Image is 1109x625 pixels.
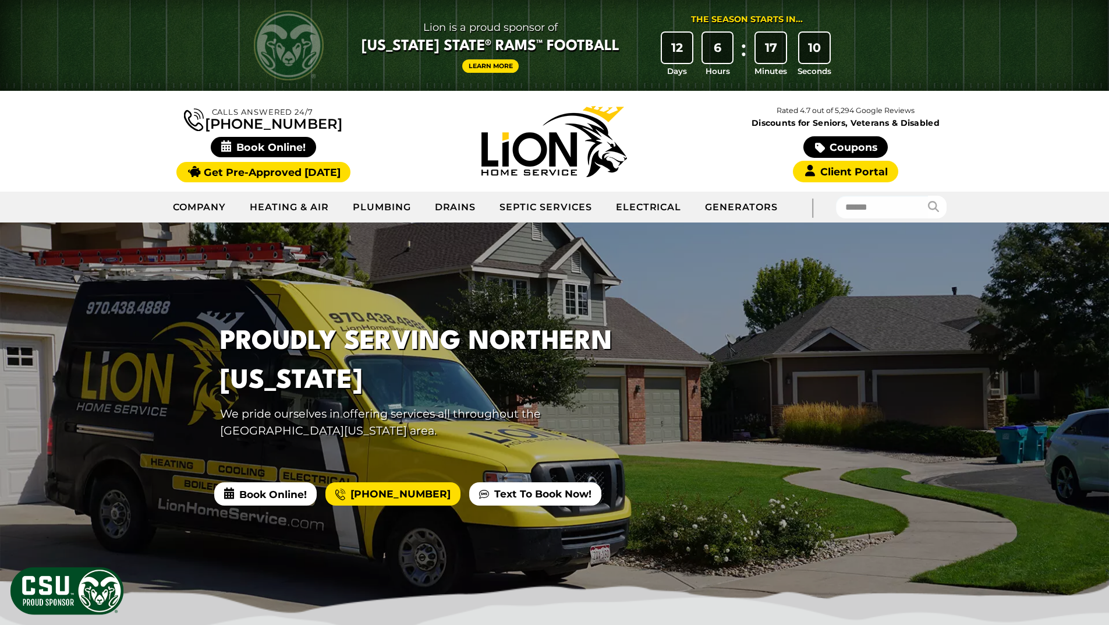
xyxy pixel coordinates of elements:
[667,65,687,77] span: Days
[798,65,831,77] span: Seconds
[793,161,898,182] a: Client Portal
[9,566,125,616] img: CSU Sponsor Badge
[803,136,887,158] a: Coupons
[604,193,694,222] a: Electrical
[211,137,316,157] span: Book Online!
[703,119,989,127] span: Discounts for Seniors, Veterans & Disabled
[700,104,991,117] p: Rated 4.7 out of 5,294 Google Reviews
[691,13,803,26] div: The Season Starts in...
[469,482,601,506] a: Text To Book Now!
[184,106,342,131] a: [PHONE_NUMBER]
[481,106,627,177] img: Lion Home Service
[488,193,604,222] a: Septic Services
[789,192,836,223] div: |
[238,193,341,222] a: Heating & Air
[161,193,239,222] a: Company
[362,18,619,37] span: Lion is a proud sponsor of
[220,405,644,439] p: We pride ourselves in offering services all throughout the [GEOGRAPHIC_DATA][US_STATE] area.
[799,33,830,63] div: 10
[693,193,789,222] a: Generators
[754,65,787,77] span: Minutes
[341,193,423,222] a: Plumbing
[662,33,692,63] div: 12
[325,482,460,506] a: [PHONE_NUMBER]
[423,193,488,222] a: Drains
[462,59,519,73] a: Learn More
[220,323,644,401] h1: PROUDLY SERVING NORTHERN [US_STATE]
[214,482,317,506] span: Book Online!
[706,65,730,77] span: Hours
[738,33,749,77] div: :
[362,37,619,57] span: [US_STATE] State® Rams™ Football
[756,33,786,63] div: 17
[254,10,324,80] img: CSU Rams logo
[703,33,733,63] div: 6
[176,162,350,182] a: Get Pre-Approved [DATE]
